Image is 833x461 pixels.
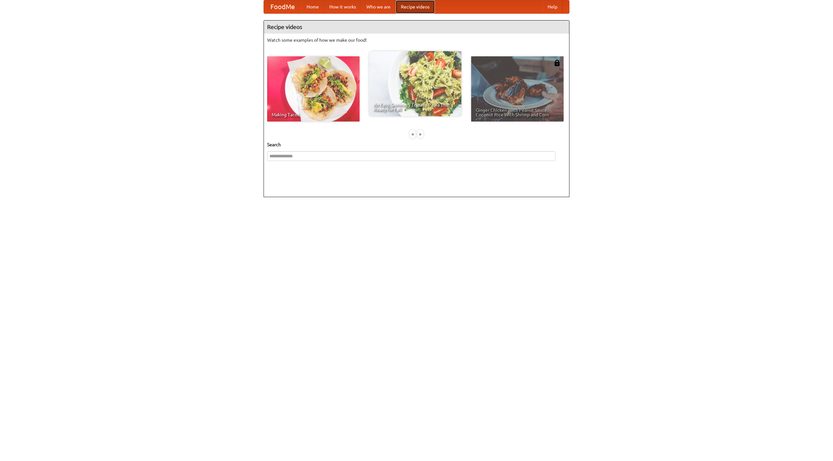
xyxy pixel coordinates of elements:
a: How it works [324,0,361,13]
span: Making Tacos [272,112,355,117]
div: « [410,130,416,138]
span: An Easy, Summery Tomato Pasta That's Ready for Fall [374,103,457,112]
h5: Search [267,141,566,148]
a: Home [301,0,324,13]
p: Watch some examples of how we make our food! [267,37,566,43]
a: FoodMe [264,0,301,13]
h4: Recipe videos [264,21,569,34]
a: Recipe videos [396,0,435,13]
a: An Easy, Summery Tomato Pasta That's Ready for Fall [369,51,461,116]
img: 483408.png [554,60,560,66]
a: Help [542,0,563,13]
div: » [417,130,423,138]
a: Making Tacos [267,56,360,122]
a: Who we are [361,0,396,13]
